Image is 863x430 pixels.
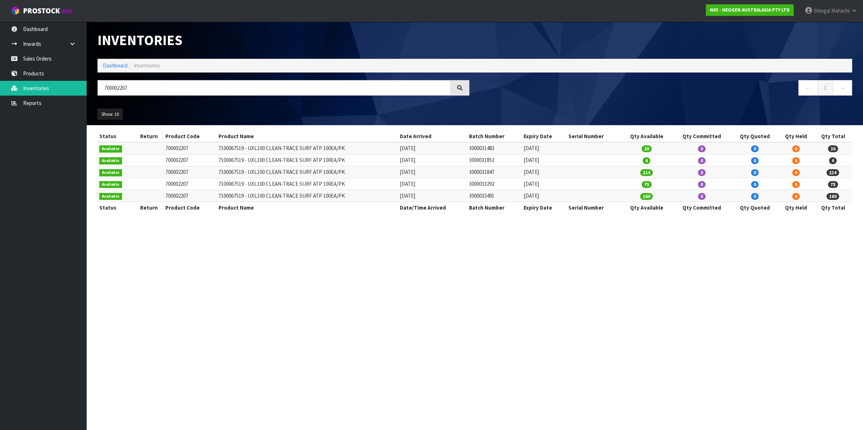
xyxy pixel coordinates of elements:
[398,142,467,154] td: [DATE]
[522,202,567,213] th: Expiry Date
[522,131,567,142] th: Expiry Date
[97,202,134,213] th: Status
[524,157,539,163] span: [DATE]
[829,157,837,164] span: 4
[642,145,652,152] span: 20
[97,109,123,120] button: Show: 10
[640,193,653,200] span: 160
[792,181,800,188] span: 0
[99,193,122,200] span: Available
[814,202,852,213] th: Qty Total
[621,131,672,142] th: Qty Available
[792,193,800,200] span: 0
[698,145,706,152] span: 0
[833,80,852,96] a: →
[398,190,467,202] td: [DATE]
[828,181,838,188] span: 75
[398,131,467,142] th: Date Arrived
[698,181,706,188] span: 0
[524,168,539,175] span: [DATE]
[99,157,122,164] span: Available
[99,181,122,188] span: Available
[567,131,621,142] th: Serial Number
[97,32,469,48] h1: Inventories
[831,7,850,14] span: Mahachi
[164,131,216,142] th: Product Code
[164,202,216,213] th: Product Code
[11,6,20,15] img: cube-alt.png
[103,62,127,69] a: Dashboard
[398,202,467,213] th: Date/Time Arrived
[710,7,790,13] strong: N03 - NEOGEN AUSTRALASIA PTY LTD
[827,169,839,176] span: 214
[698,169,706,176] span: 0
[467,202,522,213] th: Batch Number
[731,202,778,213] th: Qty Quoted
[672,131,731,142] th: Qty Committed
[164,154,216,166] td: 700002207
[524,145,539,152] span: [DATE]
[467,190,522,202] td: 3000033491
[164,190,216,202] td: 700002207
[61,8,73,15] small: WMS
[134,62,160,69] span: Inventories
[698,157,706,164] span: 0
[217,154,398,166] td: 7100067519 - UXL100 CLEAN-TRACE SURF ATP 100EA/PK
[467,131,522,142] th: Batch Number
[99,145,122,153] span: Available
[817,80,833,96] a: 1
[698,193,706,200] span: 0
[217,190,398,202] td: 7100067519 - UXL100 CLEAN-TRACE SURF ATP 100EA/PK
[164,142,216,154] td: 700002207
[99,169,122,176] span: Available
[640,169,653,176] span: 214
[827,193,839,200] span: 160
[134,202,164,213] th: Return
[778,202,814,213] th: Qty Held
[467,178,522,190] td: 3000033292
[567,202,621,213] th: Serial Number
[792,145,800,152] span: 0
[751,181,759,188] span: 0
[672,202,731,213] th: Qty Committed
[731,131,778,142] th: Qty Quoted
[134,131,164,142] th: Return
[398,154,467,166] td: [DATE]
[751,145,759,152] span: 0
[828,145,838,152] span: 20
[23,6,60,16] span: ProStock
[217,142,398,154] td: 7100067519 - UXL100 CLEAN-TRACE SURF ATP 100EA/PK
[164,166,216,178] td: 700002207
[398,178,467,190] td: [DATE]
[524,192,539,199] span: [DATE]
[642,181,652,188] span: 75
[814,131,852,142] th: Qty Total
[524,180,539,187] span: [DATE]
[480,80,852,98] nav: Page navigation
[217,202,398,213] th: Product Name
[97,131,134,142] th: Status
[164,178,216,190] td: 700002207
[751,169,759,176] span: 0
[643,157,650,164] span: 4
[398,166,467,178] td: [DATE]
[97,80,451,96] input: Search inventories
[217,178,398,190] td: 7100067519 - UXL100 CLEAN-TRACE SURF ATP 100EA/PK
[751,193,759,200] span: 0
[217,131,398,142] th: Product Name
[778,131,814,142] th: Qty Held
[814,7,830,14] span: Shingai
[798,80,818,96] a: ←
[467,142,522,154] td: 3000031483
[217,166,398,178] td: 7100067519 - UXL100 CLEAN-TRACE SURF ATP 100EA/PK
[467,154,522,166] td: 3000031853
[792,157,800,164] span: 0
[792,169,800,176] span: 0
[467,166,522,178] td: 3000031847
[621,202,672,213] th: Qty Available
[751,157,759,164] span: 0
